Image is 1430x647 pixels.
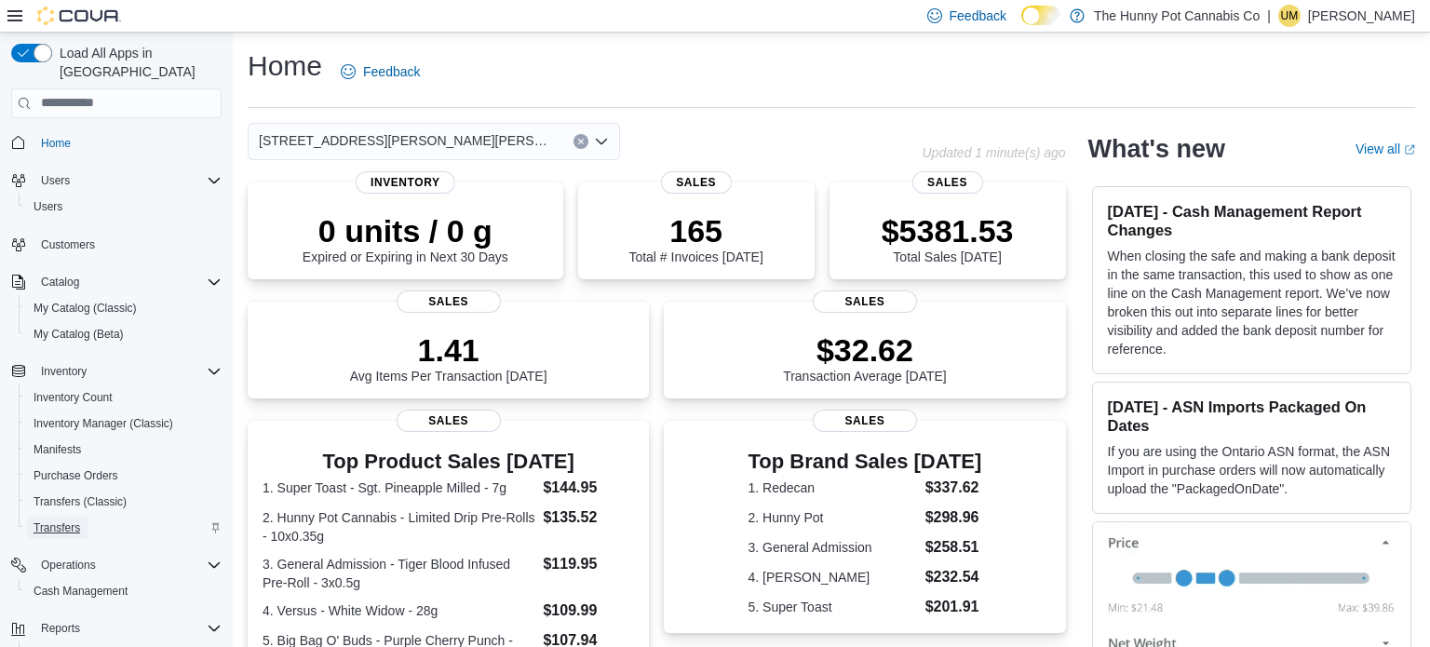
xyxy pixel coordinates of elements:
span: My Catalog (Beta) [34,327,124,342]
dd: $144.95 [543,477,634,499]
span: Reports [34,617,222,640]
button: Transfers (Classic) [19,489,229,515]
dd: $258.51 [925,536,982,559]
span: Sales [813,290,917,313]
div: Uldarico Maramo [1278,5,1301,27]
div: Transaction Average [DATE] [783,331,947,384]
span: Transfers [26,517,222,539]
p: 165 [628,212,762,249]
span: Home [34,131,222,155]
span: Sales [397,410,501,432]
span: Cash Management [34,584,128,599]
button: Open list of options [594,134,609,149]
h3: [DATE] - ASN Imports Packaged On Dates [1108,398,1396,435]
span: My Catalog (Classic) [26,297,222,319]
span: Inventory [356,171,455,194]
span: Sales [813,410,917,432]
span: Users [26,195,222,218]
span: My Catalog (Beta) [26,323,222,345]
dt: 4. [PERSON_NAME] [749,568,918,586]
dd: $337.62 [925,477,982,499]
p: $5381.53 [882,212,1014,249]
a: Transfers (Classic) [26,491,134,513]
p: 0 units / 0 g [303,212,508,249]
button: Inventory [4,358,229,384]
span: Dark Mode [1021,25,1022,26]
a: Users [26,195,70,218]
span: Customers [41,237,95,252]
button: My Catalog (Classic) [19,295,229,321]
span: Users [41,173,70,188]
span: Manifests [26,438,222,461]
span: Inventory [41,364,87,379]
button: Operations [4,552,229,578]
dt: 2. Hunny Pot [749,508,918,527]
span: Home [41,136,71,151]
a: My Catalog (Classic) [26,297,144,319]
button: Reports [34,617,88,640]
button: Inventory [34,360,94,383]
p: $32.62 [783,331,947,369]
span: Transfers (Classic) [34,494,127,509]
p: Updated 1 minute(s) ago [922,145,1065,160]
dt: 1. Redecan [749,479,918,497]
a: My Catalog (Beta) [26,323,131,345]
span: Users [34,199,62,214]
dt: 1. Super Toast - Sgt. Pineapple Milled - 7g [263,479,535,497]
div: Avg Items Per Transaction [DATE] [350,331,547,384]
span: Users [34,169,222,192]
span: Sales [397,290,501,313]
dd: $119.95 [543,553,634,575]
button: Transfers [19,515,229,541]
div: Total # Invoices [DATE] [628,212,762,264]
a: Cash Management [26,580,135,602]
dd: $201.91 [925,596,982,618]
span: Inventory Manager (Classic) [26,412,222,435]
span: Feedback [950,7,1006,25]
a: Manifests [26,438,88,461]
h3: [DATE] - Cash Management Report Changes [1108,202,1396,239]
span: Transfers (Classic) [26,491,222,513]
span: Inventory [34,360,222,383]
span: UM [1281,5,1299,27]
dd: $298.96 [925,506,982,529]
div: Total Sales [DATE] [882,212,1014,264]
dd: $109.99 [543,600,634,622]
p: [PERSON_NAME] [1308,5,1415,27]
span: Operations [41,558,96,573]
span: Sales [911,171,982,194]
a: Customers [34,234,102,256]
span: Operations [34,554,222,576]
button: Purchase Orders [19,463,229,489]
span: Catalog [34,271,222,293]
button: Operations [34,554,103,576]
h1: Home [248,47,322,85]
img: Cova [37,7,121,25]
button: Catalog [34,271,87,293]
button: Inventory Count [19,384,229,411]
a: Inventory Manager (Classic) [26,412,181,435]
dt: 5. Super Toast [749,598,918,616]
span: Manifests [34,442,81,457]
button: Users [34,169,77,192]
span: Sales [661,171,732,194]
span: Inventory Count [34,390,113,405]
button: Users [19,194,229,220]
span: Feedback [363,62,420,81]
span: Inventory Manager (Classic) [34,416,173,431]
button: Catalog [4,269,229,295]
dd: $135.52 [543,506,634,529]
span: Purchase Orders [34,468,118,483]
span: [STREET_ADDRESS][PERSON_NAME][PERSON_NAME] [259,129,555,152]
h2: What's new [1088,134,1225,164]
h3: Top Brand Sales [DATE] [749,451,982,473]
span: Cash Management [26,580,222,602]
button: Home [4,129,229,156]
a: Transfers [26,517,88,539]
p: | [1267,5,1271,27]
span: Transfers [34,520,80,535]
a: View allExternal link [1356,142,1415,156]
button: Clear input [573,134,588,149]
span: Reports [41,621,80,636]
dt: 4. Versus - White Widow - 28g [263,601,535,620]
